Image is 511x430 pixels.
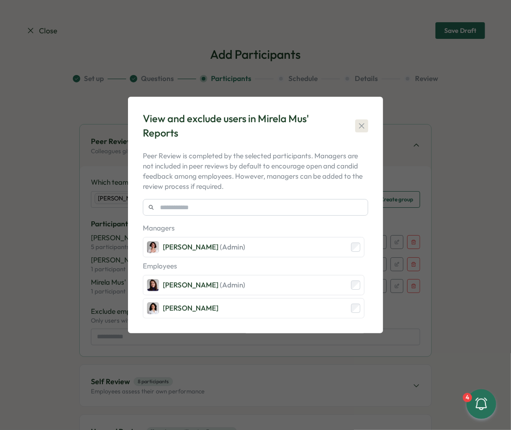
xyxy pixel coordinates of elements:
button: 4 [466,389,496,419]
p: Employees [143,261,364,271]
img: Mirela Mus [147,241,159,253]
div: [PERSON_NAME] [163,303,218,313]
div: [PERSON_NAME] [163,242,245,252]
span: (Admin) [220,280,245,289]
div: View and exclude users in Mirela Mus' Reports [143,112,333,140]
div: [PERSON_NAME] [163,280,245,290]
img: Valentina Gonzalez [147,302,159,314]
span: (Admin) [220,243,245,251]
div: 4 [463,393,472,402]
p: Managers [143,223,364,233]
p: Peer Review is completed by the selected participants. Managers are not included in peer reviews ... [143,151,368,192]
img: Viktoria Korzhova [147,279,159,291]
